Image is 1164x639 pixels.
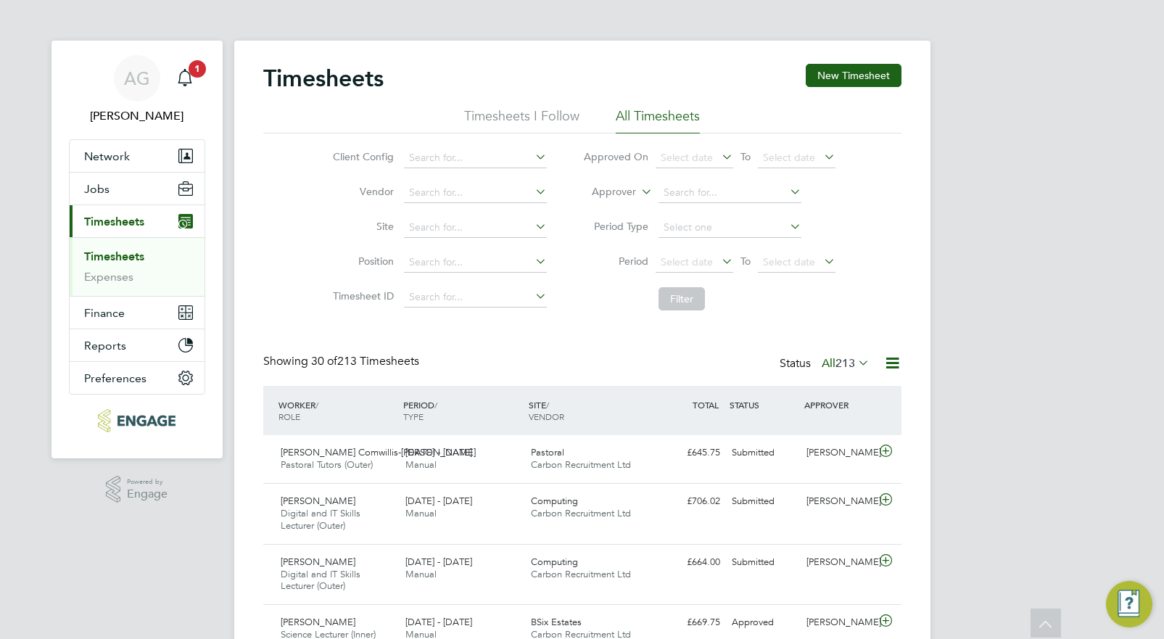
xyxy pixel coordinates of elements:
[400,392,525,429] div: PERIOD
[531,446,564,458] span: Pastoral
[571,185,636,199] label: Approver
[405,458,437,471] span: Manual
[275,392,400,429] div: WORKER
[170,55,199,102] a: 1
[763,255,815,268] span: Select date
[70,362,205,394] button: Preferences
[404,148,547,168] input: Search for...
[84,339,126,353] span: Reports
[835,356,855,371] span: 213
[434,399,437,411] span: /
[70,237,205,296] div: Timesheets
[659,287,705,310] button: Filter
[405,556,472,568] span: [DATE] - [DATE]
[736,252,755,271] span: To
[281,616,355,628] span: [PERSON_NAME]
[311,354,419,368] span: 213 Timesheets
[278,411,300,422] span: ROLE
[726,441,801,465] div: Submitted
[726,551,801,574] div: Submitted
[651,490,726,514] div: £706.02
[801,392,876,418] div: APPROVER
[529,411,564,422] span: VENDOR
[525,392,651,429] div: SITE
[281,458,373,471] span: Pastoral Tutors (Outer)
[651,611,726,635] div: £669.75
[531,495,578,507] span: Computing
[70,329,205,361] button: Reports
[736,147,755,166] span: To
[329,185,394,198] label: Vendor
[405,507,437,519] span: Manual
[531,556,578,568] span: Computing
[726,392,801,418] div: STATUS
[127,476,168,488] span: Powered by
[801,490,876,514] div: [PERSON_NAME]
[531,568,631,580] span: Carbon Recruitment Ltd
[106,476,168,503] a: Powered byEngage
[329,289,394,302] label: Timesheet ID
[801,551,876,574] div: [PERSON_NAME]
[189,60,206,78] span: 1
[84,306,125,320] span: Finance
[405,616,472,628] span: [DATE] - [DATE]
[583,255,648,268] label: Period
[404,287,547,308] input: Search for...
[763,151,815,164] span: Select date
[651,441,726,465] div: £645.75
[84,182,110,196] span: Jobs
[84,250,144,263] a: Timesheets
[98,409,176,432] img: carbonrecruitment-logo-retina.png
[84,371,146,385] span: Preferences
[616,107,700,133] li: All Timesheets
[281,568,360,593] span: Digital and IT Skills Lecturer (Outer)
[329,220,394,233] label: Site
[659,183,801,203] input: Search for...
[84,149,130,163] span: Network
[693,399,719,411] span: TOTAL
[70,140,205,172] button: Network
[311,354,337,368] span: 30 of
[531,616,582,628] span: BSix Estates
[659,218,801,238] input: Select one
[70,205,205,237] button: Timesheets
[315,399,318,411] span: /
[1106,581,1152,627] button: Engage Resource Center
[404,183,547,203] input: Search for...
[263,64,384,93] h2: Timesheets
[329,255,394,268] label: Position
[124,69,150,88] span: AG
[726,611,801,635] div: Approved
[405,568,437,580] span: Manual
[661,255,713,268] span: Select date
[84,270,133,284] a: Expenses
[546,399,549,411] span: /
[403,411,424,422] span: TYPE
[464,107,579,133] li: Timesheets I Follow
[583,220,648,233] label: Period Type
[84,215,144,228] span: Timesheets
[263,354,422,369] div: Showing
[726,490,801,514] div: Submitted
[405,495,472,507] span: [DATE] - [DATE]
[127,488,168,500] span: Engage
[801,441,876,465] div: [PERSON_NAME]
[531,458,631,471] span: Carbon Recruitment Ltd
[801,611,876,635] div: [PERSON_NAME]
[780,354,872,374] div: Status
[281,507,360,532] span: Digital and IT Skills Lecturer (Outer)
[531,507,631,519] span: Carbon Recruitment Ltd
[404,252,547,273] input: Search for...
[51,41,223,458] nav: Main navigation
[405,446,472,458] span: [DATE] - [DATE]
[281,495,355,507] span: [PERSON_NAME]
[69,55,205,125] a: AG[PERSON_NAME]
[329,150,394,163] label: Client Config
[651,551,726,574] div: £664.00
[70,297,205,329] button: Finance
[822,356,870,371] label: All
[281,446,476,458] span: [PERSON_NAME] Comwillis-[PERSON_NAME]
[70,173,205,205] button: Jobs
[661,151,713,164] span: Select date
[69,409,205,432] a: Go to home page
